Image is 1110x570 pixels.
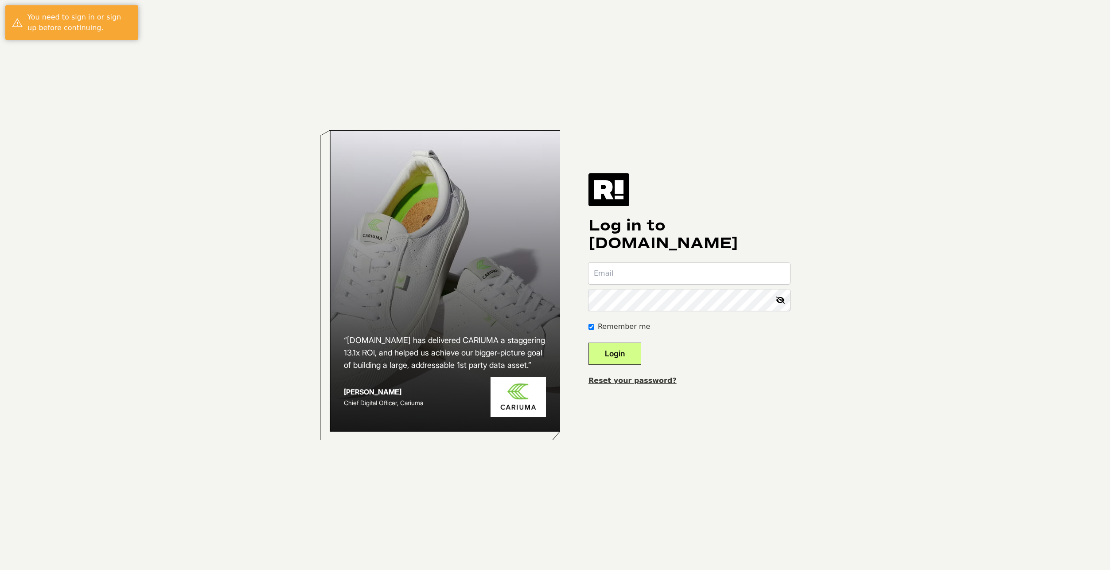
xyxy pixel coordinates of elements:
div: You need to sign in or sign up before continuing. [27,12,132,33]
button: Login [588,343,641,365]
a: Reset your password? [588,376,677,385]
img: Retention.com [588,173,629,206]
h1: Log in to [DOMAIN_NAME] [588,217,790,252]
h2: “[DOMAIN_NAME] has delivered CARIUMA a staggering 13.1x ROI, and helped us achieve our bigger-pic... [344,334,546,371]
label: Remember me [598,321,650,332]
img: Cariuma [491,377,546,417]
span: Chief Digital Officer, Cariuma [344,399,423,406]
strong: [PERSON_NAME] [344,387,401,396]
input: Email [588,263,790,284]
